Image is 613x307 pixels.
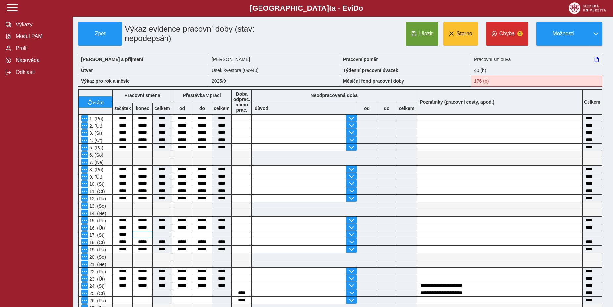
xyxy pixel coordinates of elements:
button: Možnosti [536,22,590,46]
span: 7. (Ne) [88,160,104,165]
span: 1. (Po) [88,116,103,121]
span: 2. (Út) [88,123,102,128]
span: o [359,4,363,12]
button: Menu [81,210,88,216]
span: 24. (St) [88,283,105,289]
button: Chyba1 [486,22,528,46]
span: Odhlásit [14,69,67,75]
b: celkem [397,106,417,111]
span: 9. (Út) [88,174,102,179]
span: 18. (Čt) [88,240,105,245]
b: důvod [255,106,268,111]
span: 16. (Út) [88,225,105,230]
b: začátek [113,106,132,111]
span: 10. (St) [88,181,105,187]
h1: Výkaz evidence pracovní doby (stav: nepodepsán) [122,22,299,46]
span: 11. (Čt) [88,189,105,194]
span: 19. (Pá) [88,247,106,252]
button: Menu [81,129,88,136]
b: [GEOGRAPHIC_DATA] a - Evi [20,4,593,13]
button: Storno [443,22,478,46]
span: Modul PAM [14,33,67,39]
b: Týdenní pracovní úvazek [343,68,398,73]
span: 12. (Pá) [88,196,106,201]
button: Menu [81,246,88,253]
button: Menu [81,159,88,165]
span: 5. (Pá) [88,145,103,150]
span: Výkazy [14,22,67,27]
b: do [377,106,397,111]
b: Měsíční fond pracovní doby [343,78,404,84]
button: Uložit [406,22,438,46]
b: Doba odprac. mimo prac. [233,91,250,113]
span: Uložit [419,31,433,37]
span: 23. (Út) [88,276,105,281]
span: 22. (Po) [88,269,106,274]
b: do [192,106,212,111]
span: 25. (Čt) [88,291,105,296]
div: [PERSON_NAME] [209,54,340,65]
b: Pracovní poměr [343,57,378,62]
button: Menu [81,180,88,187]
button: Menu [81,268,88,275]
button: vrátit [79,96,112,108]
span: Storno [457,31,472,37]
button: Menu [81,144,88,151]
button: Menu [81,239,88,245]
span: 6. (So) [88,152,103,158]
b: Přestávka v práci [183,93,221,98]
span: 13. (So) [88,203,106,209]
b: celkem [153,106,172,111]
span: 21. (Ne) [88,262,106,267]
button: Menu [81,231,88,238]
span: Zpět [81,31,119,37]
div: 40 (h) [471,65,602,76]
b: [PERSON_NAME] a příjmení [81,57,143,62]
div: Pracovní smlouva [471,54,602,65]
span: D [353,4,358,12]
button: Menu [81,253,88,260]
div: Fond pracovní doby (176 h) a součet hodin (168:30 h) se neshodují! [471,76,602,87]
span: 4. (Čt) [88,138,102,143]
span: 20. (So) [88,254,106,260]
b: celkem [212,106,231,111]
button: Menu [81,275,88,282]
button: Menu [81,261,88,267]
button: Menu [81,224,88,231]
button: Menu [81,195,88,202]
span: 1 [517,31,523,36]
b: od [172,106,192,111]
b: od [357,106,377,111]
div: 2025/9 [209,76,340,87]
button: Menu [81,122,88,129]
span: 15. (Po) [88,218,106,223]
span: Profil [14,45,67,51]
span: Možnosti [542,31,585,37]
button: Menu [81,297,88,304]
b: Poznámky (pracovní cesty, apod.) [417,99,497,105]
span: 3. (St) [88,130,102,136]
button: Menu [81,166,88,173]
b: Pracovní směna [124,93,160,98]
button: Zpět [78,22,122,46]
span: Nápověda [14,57,67,63]
button: Menu [81,115,88,122]
button: Menu [81,137,88,143]
button: Menu [81,290,88,296]
button: Menu [81,217,88,224]
button: Menu [81,173,88,180]
span: Chyba [499,31,515,37]
span: 26. (Pá) [88,298,106,303]
span: 17. (St) [88,232,105,238]
b: Celkem [584,99,600,105]
span: 14. (Ne) [88,211,106,216]
button: Menu [81,151,88,158]
button: Menu [81,282,88,289]
b: Neodpracovaná doba [311,93,358,98]
span: vrátit [93,99,104,105]
span: t [329,4,331,12]
b: konec [133,106,152,111]
button: Menu [81,202,88,209]
button: Menu [81,188,88,194]
div: Úsek kvestora (09940) [209,65,340,76]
